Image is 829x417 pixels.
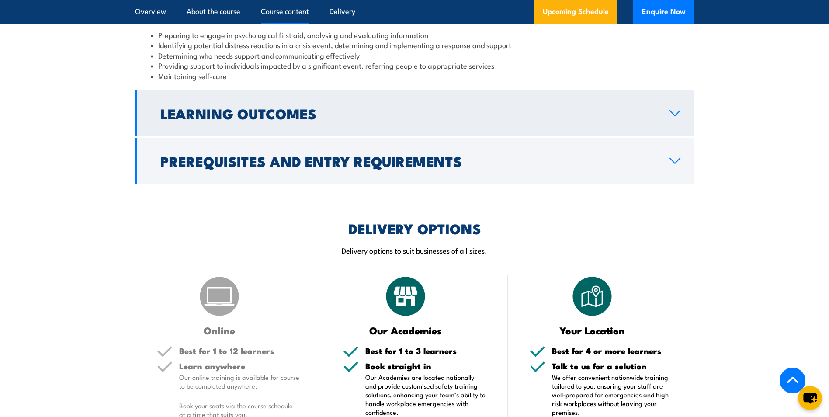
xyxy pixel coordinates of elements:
[151,71,679,81] li: Maintaining self-care
[365,347,486,355] h5: Best for 1 to 3 learners
[151,50,679,60] li: Determining who needs support and communicating effectively
[135,138,694,184] a: Prerequisites and Entry Requirements
[179,373,300,390] p: Our online training is available for course to be completed anywhere.
[343,325,468,335] h3: Our Academies
[151,60,679,70] li: Providing support to individuals impacted by a significant event, referring people to appropriate...
[135,245,694,255] p: Delivery options to suit businesses of all sizes.
[552,373,673,417] p: We offer convenient nationwide training tailored to you, ensuring your staff are well-prepared fo...
[179,362,300,370] h5: Learn anywhere
[157,325,282,335] h3: Online
[530,325,655,335] h3: Your Location
[160,107,656,119] h2: Learning Outcomes
[552,362,673,370] h5: Talk to us for a solution
[348,222,481,234] h2: DELIVERY OPTIONS
[151,30,679,40] li: Preparing to engage in psychological first aid, analysing and evaluating information
[179,347,300,355] h5: Best for 1 to 12 learners
[798,386,822,410] button: chat-button
[160,155,656,167] h2: Prerequisites and Entry Requirements
[552,347,673,355] h5: Best for 4 or more learners
[151,40,679,50] li: Identifying potential distress reactions in a crisis event, determining and implementing a respon...
[365,373,486,417] p: Our Academies are located nationally and provide customised safety training solutions, enhancing ...
[365,362,486,370] h5: Book straight in
[135,90,694,136] a: Learning Outcomes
